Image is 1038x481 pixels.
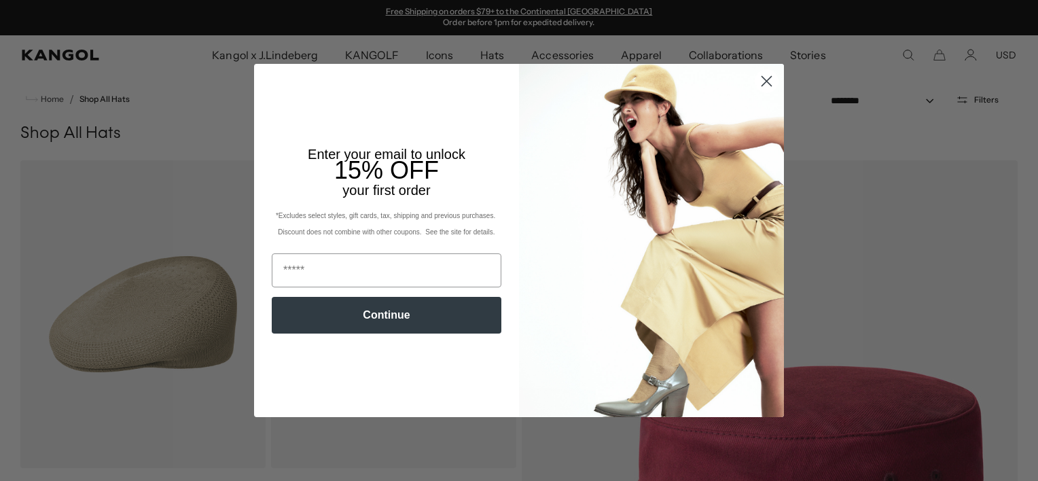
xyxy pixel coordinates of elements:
[272,253,501,287] input: Email
[308,147,465,162] span: Enter your email to unlock
[276,212,497,236] span: *Excludes select styles, gift cards, tax, shipping and previous purchases. Discount does not comb...
[334,156,439,184] span: 15% OFF
[519,64,784,417] img: 93be19ad-e773-4382-80b9-c9d740c9197f.jpeg
[272,297,501,334] button: Continue
[755,69,778,93] button: Close dialog
[342,183,430,198] span: your first order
